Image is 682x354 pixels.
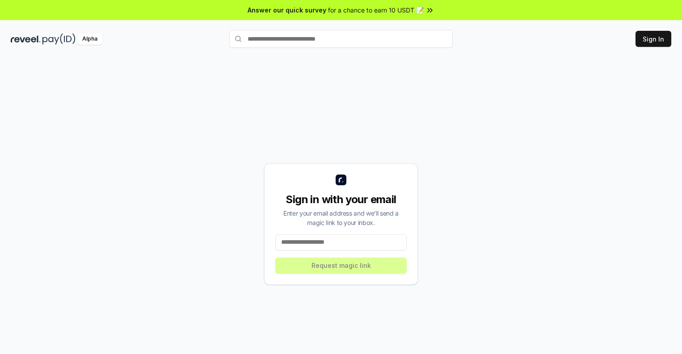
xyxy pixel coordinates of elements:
[636,31,671,47] button: Sign In
[275,208,407,227] div: Enter your email address and we’ll send a magic link to your inbox.
[248,5,326,15] span: Answer our quick survey
[328,5,424,15] span: for a chance to earn 10 USDT 📝
[42,33,76,45] img: pay_id
[336,175,346,185] img: logo_small
[275,192,407,207] div: Sign in with your email
[77,33,102,45] div: Alpha
[11,33,41,45] img: reveel_dark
